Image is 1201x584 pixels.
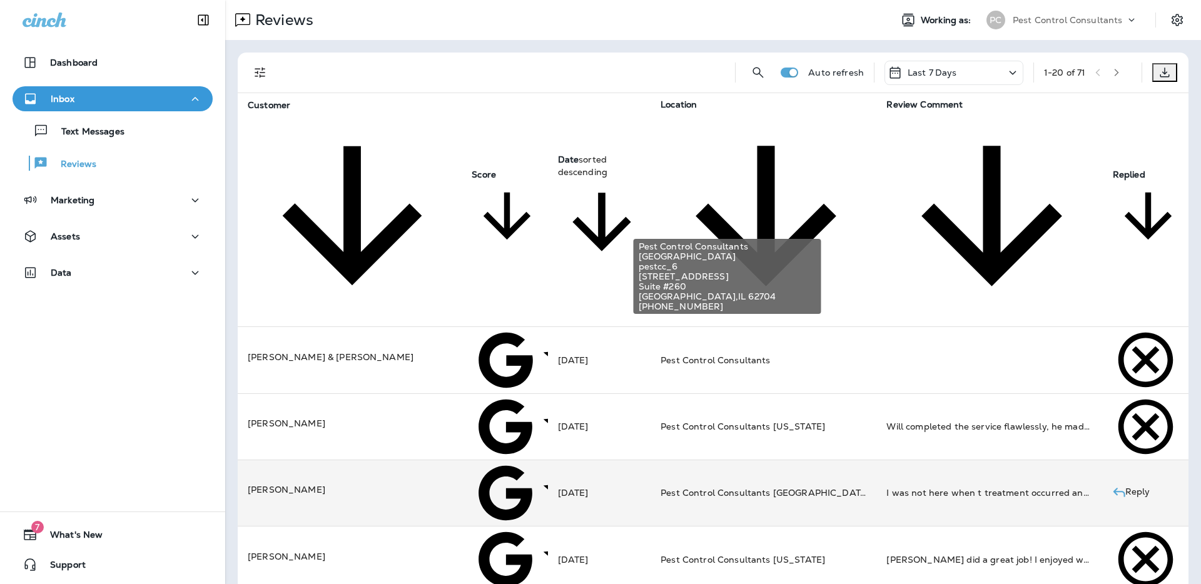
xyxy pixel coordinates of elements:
p: Dashboard [50,58,98,68]
button: Data [13,260,213,285]
td: [DATE] [548,393,651,460]
div: Will completed the service flawlessly, he made sure all breeding areas for mosquitoes and ticks w... [886,420,1092,433]
button: Filters [248,60,273,85]
span: pestcc_6 [639,261,816,271]
p: Reviews [250,11,313,29]
span: Score [472,169,496,180]
span: 5 Stars [538,420,867,431]
p: Reviews [48,159,96,171]
span: [PHONE_NUMBER] [639,301,816,311]
p: Reply [1125,485,1150,494]
span: What's New [38,530,103,545]
button: Marketing [13,188,213,213]
span: Review Comment [886,99,963,110]
p: Auto refresh [808,68,864,78]
span: Pest Control Consultants [661,355,770,366]
button: Reviews [13,150,213,176]
span: Replied [1113,169,1183,221]
button: Support [13,552,213,577]
span: Pest Control Consultants [GEOGRAPHIC_DATA] [661,487,870,498]
span: 4 Stars [538,486,867,498]
span: 5 Stars [538,353,867,365]
p: Text Messages [49,126,124,138]
td: [DATE] [548,327,651,393]
span: Date [558,154,579,165]
p: Marketing [51,195,94,205]
button: Dashboard [13,50,213,75]
span: Pest Control Consultants [US_STATE] [661,421,825,432]
p: Data [51,268,72,278]
button: Collapse Sidebar [186,8,221,33]
span: Review Comment [886,99,1097,221]
p: [PERSON_NAME] & [PERSON_NAME] [248,351,452,363]
button: Export as CSV [1152,63,1177,82]
p: Pest Control Consultants [1013,15,1122,25]
p: [PERSON_NAME] [248,417,452,430]
button: Settings [1166,9,1188,31]
span: Pest Control Consultants [GEOGRAPHIC_DATA] [639,241,816,261]
p: [PERSON_NAME] [248,483,452,496]
span: Customer [248,99,290,111]
span: Support [38,560,86,575]
td: [DATE] [548,460,651,526]
span: sorted descending [558,154,607,178]
span: Pest Control Consultants [US_STATE] [661,554,825,565]
span: Datesorted descending [558,154,646,227]
p: Last 7 Days [908,68,957,78]
span: [STREET_ADDRESS] [639,271,816,281]
span: Location [661,99,697,110]
span: [GEOGRAPHIC_DATA] , IL 62704 [639,291,816,301]
button: Inbox [13,86,213,111]
span: Location [661,99,871,221]
span: 7 [31,521,44,533]
div: Chris did a great job! I enjoyed working with him. [886,553,1092,566]
button: Search Reviews [746,60,771,85]
span: 5 Stars [538,553,867,564]
div: 1 - 20 of 71 [1044,68,1085,78]
span: Customer [248,99,457,221]
span: Working as: [921,15,974,26]
p: Inbox [51,94,74,104]
span: Score [472,169,542,221]
span: Replied [1113,169,1145,180]
p: Assets [51,231,80,241]
span: Suite #260 [639,281,816,291]
button: Text Messages [13,118,213,144]
button: Assets [13,224,213,249]
div: PC [986,11,1005,29]
button: 7What's New [13,522,213,547]
p: [PERSON_NAME] [248,550,452,563]
div: I was not here when t treatment occurred and I assume it was completed successfully. Not sure who... [886,486,1092,499]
